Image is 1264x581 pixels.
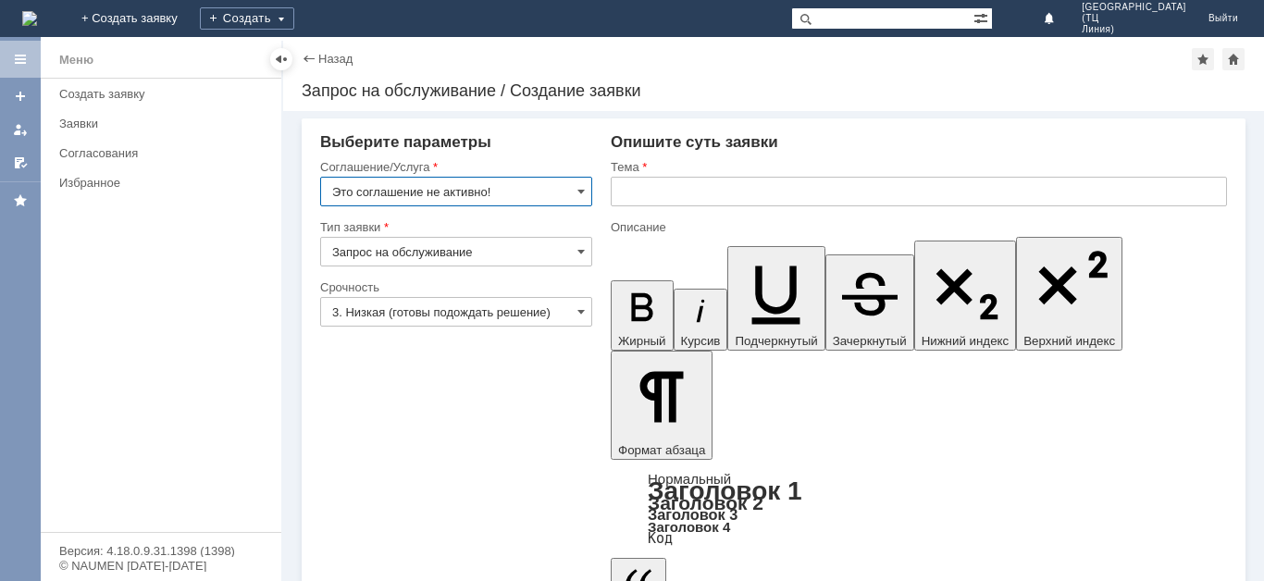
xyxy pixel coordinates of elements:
[735,334,817,348] span: Подчеркнутый
[973,8,992,26] span: Расширенный поиск
[674,289,728,351] button: Курсив
[681,334,721,348] span: Курсив
[611,351,713,460] button: Формат абзаца
[320,281,589,293] div: Срочность
[200,7,294,30] div: Создать
[1082,2,1186,13] span: [GEOGRAPHIC_DATA]
[52,139,278,167] a: Согласования
[59,560,263,572] div: © NAUMEN [DATE]-[DATE]
[1082,24,1186,35] span: Линия)
[22,11,37,26] img: logo
[52,109,278,138] a: Заявки
[302,81,1245,100] div: Запрос на обслуживание / Создание заявки
[648,492,763,513] a: Заголовок 2
[825,254,914,351] button: Зачеркнутый
[1016,237,1122,351] button: Верхний индекс
[727,246,824,351] button: Подчеркнутый
[320,161,589,173] div: Соглашение/Услуга
[270,48,292,70] div: Скрыть меню
[318,52,353,66] a: Назад
[611,161,1223,173] div: Тема
[59,87,270,101] div: Создать заявку
[59,176,250,190] div: Избранное
[1222,48,1245,70] div: Сделать домашней страницей
[611,280,674,351] button: Жирный
[1023,334,1115,348] span: Верхний индекс
[618,334,666,348] span: Жирный
[648,476,802,505] a: Заголовок 1
[914,241,1017,351] button: Нижний индекс
[52,80,278,108] a: Создать заявку
[833,334,907,348] span: Зачеркнутый
[1192,48,1214,70] div: Добавить в избранное
[611,133,778,151] span: Опишите суть заявки
[320,221,589,233] div: Тип заявки
[6,148,35,178] a: Мои согласования
[6,115,35,144] a: Мои заявки
[22,11,37,26] a: Перейти на домашнюю страницу
[648,471,731,487] a: Нормальный
[320,133,491,151] span: Выберите параметры
[59,545,263,557] div: Версия: 4.18.0.9.31.1398 (1398)
[59,49,93,71] div: Меню
[648,530,673,547] a: Код
[611,473,1227,545] div: Формат абзаца
[611,221,1223,233] div: Описание
[6,81,35,111] a: Создать заявку
[59,117,270,130] div: Заявки
[1082,13,1186,24] span: (ТЦ
[618,443,705,457] span: Формат абзаца
[922,334,1010,348] span: Нижний индекс
[648,519,730,535] a: Заголовок 4
[59,146,270,160] div: Согласования
[648,506,737,523] a: Заголовок 3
